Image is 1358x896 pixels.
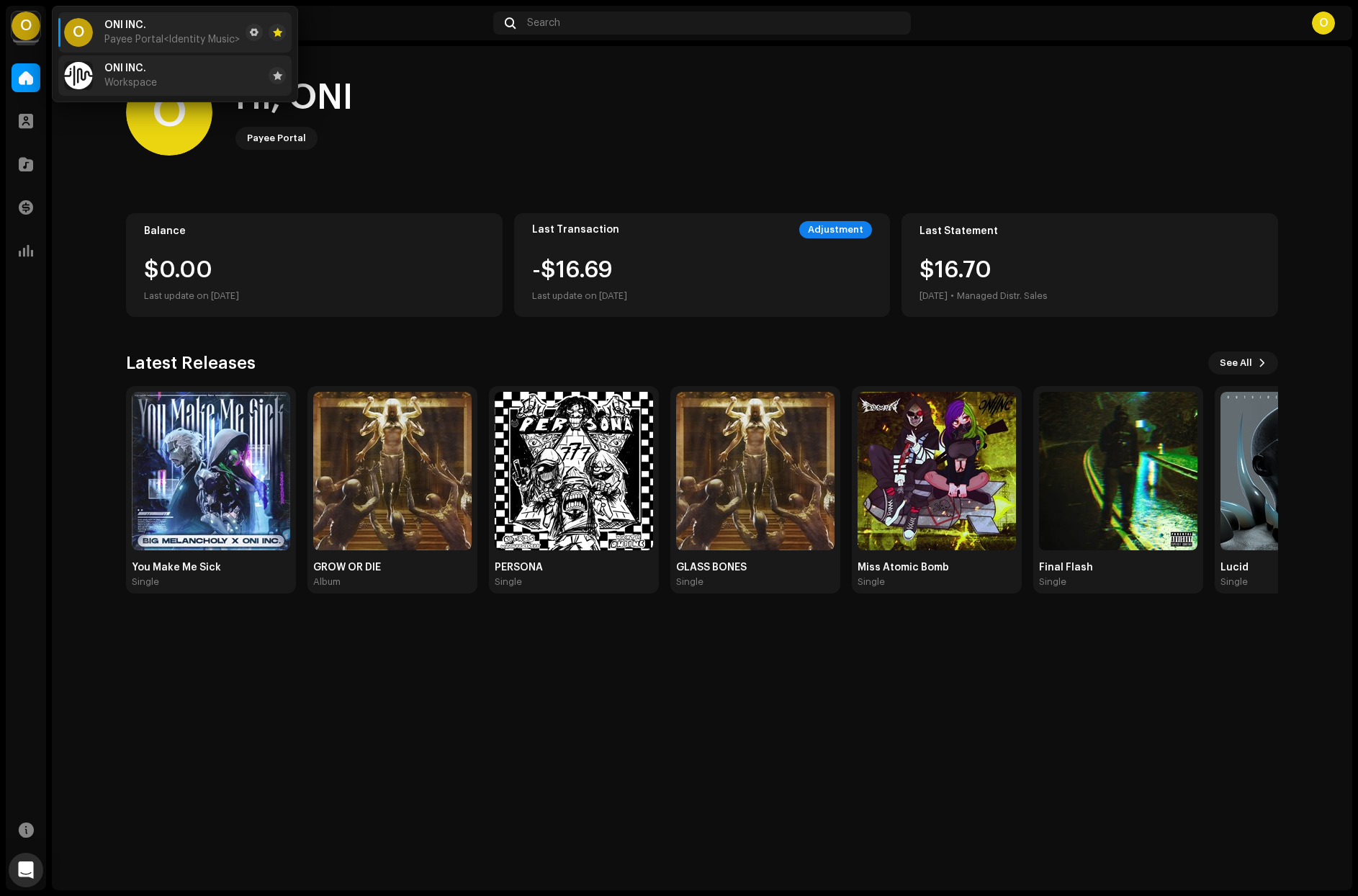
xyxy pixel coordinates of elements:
[104,77,157,89] span: Workspace
[144,225,485,237] div: Balance
[104,34,240,45] span: Payee Portal <Identity Music>
[132,576,159,588] div: Single
[858,576,885,588] div: Single
[919,225,1260,237] div: Last Statement
[12,12,40,40] div: O
[126,69,212,156] div: O
[676,576,703,588] div: Single
[126,351,256,375] h3: Latest Releases
[532,224,619,236] div: Last Transaction
[1208,351,1278,375] button: See All
[313,576,341,588] div: Album
[163,35,240,45] span: <Identity Music>
[799,221,872,238] div: Adjustment
[1039,392,1197,550] img: f99065d1-edbf-4f9b-8585-d8f101361278
[532,287,627,305] div: Last update on [DATE]
[957,287,1048,305] div: Managed Distr. Sales
[126,213,503,317] re-o-card-value: Balance
[1220,576,1248,588] div: Single
[901,213,1278,317] re-o-card-value: Last Statement
[919,287,948,305] div: [DATE]
[132,392,290,550] img: 10204339-d3c5-4b91-a0e8-808987aa0caf
[495,392,653,550] img: 25e697f2-874c-4e02-8819-bd60180491e4
[104,19,146,31] span: ONI INC.
[313,392,472,550] img: 1067b26b-3954-4e59-93cd-00f0724c56bc
[132,562,290,573] div: You Make Me Sick
[1312,12,1335,35] div: O
[9,853,43,887] div: Open Intercom Messenger
[1039,576,1066,588] div: Single
[104,63,146,74] span: ONI INC.
[495,576,522,588] div: Single
[1039,562,1197,573] div: Final Flash
[858,392,1016,550] img: fdcca876-c1f9-4e38-bc4b-aedc40554f1f
[144,287,485,305] div: Last update on [DATE]
[676,392,835,550] img: 41ee7bb4-f771-4c8e-953a-836a6f128ce6
[64,61,93,90] img: 0f74c21f-6d1c-4dbc-9196-dbddad53419e
[527,17,560,29] span: Search
[247,130,306,147] div: Payee Portal
[1220,349,1252,377] span: See All
[64,18,93,47] div: O
[676,562,835,573] div: GLASS BONES
[313,562,472,573] div: GROW OR DIE
[858,562,1016,573] div: Miss Atomic Bomb
[495,562,653,573] div: PERSONA
[950,287,954,305] div: •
